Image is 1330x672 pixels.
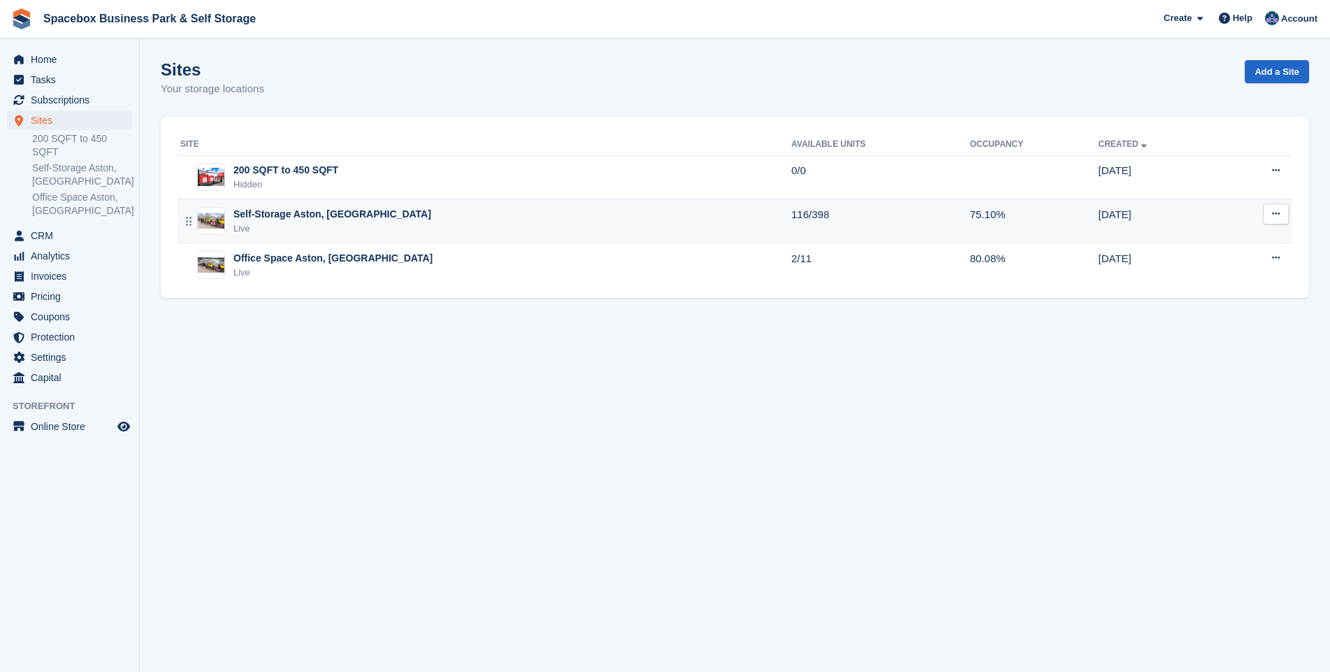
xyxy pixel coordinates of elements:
th: Available Units [791,134,969,156]
a: menu [7,266,132,286]
img: Image of 200 SQFT to 450 SQFT site [198,168,224,186]
a: Preview store [115,418,132,435]
span: Storefront [13,399,139,413]
a: Add a Site [1245,60,1309,83]
td: [DATE] [1099,155,1222,199]
span: CRM [31,226,115,245]
span: Home [31,50,115,69]
td: [DATE] [1099,243,1222,287]
span: Capital [31,368,115,387]
a: menu [7,70,132,90]
span: Online Store [31,417,115,436]
div: Office Space Aston, [GEOGRAPHIC_DATA] [233,251,433,266]
div: Live [233,222,431,236]
img: stora-icon-8386f47178a22dfd0bd8f6a31ec36ba5ce8667c1dd55bd0f319d3a0aa187defe.svg [11,8,32,29]
span: Settings [31,348,115,367]
a: Self-Storage Aston, [GEOGRAPHIC_DATA] [32,162,132,188]
span: Tasks [31,70,115,90]
img: Image of Office Space Aston, Birmingham site [198,257,224,273]
a: menu [7,327,132,347]
a: menu [7,110,132,130]
td: 116/398 [791,199,969,243]
div: Hidden [233,178,338,192]
span: Coupons [31,307,115,327]
a: menu [7,307,132,327]
a: menu [7,50,132,69]
span: Protection [31,327,115,347]
a: Created [1099,139,1150,149]
a: menu [7,226,132,245]
td: 80.08% [970,243,1099,287]
a: menu [7,287,132,306]
div: Live [233,266,433,280]
td: 75.10% [970,199,1099,243]
a: menu [7,90,132,110]
span: Create [1164,11,1192,25]
span: Subscriptions [31,90,115,110]
th: Site [178,134,791,156]
span: Invoices [31,266,115,286]
span: Account [1281,12,1317,26]
span: Help [1233,11,1252,25]
a: menu [7,417,132,436]
h1: Sites [161,60,264,79]
p: Your storage locations [161,81,264,97]
td: 2/11 [791,243,969,287]
img: Image of Self-Storage Aston, Birmingham site [198,213,224,229]
a: Office Space Aston, [GEOGRAPHIC_DATA] [32,191,132,217]
span: Pricing [31,287,115,306]
a: 200 SQFT to 450 SQFT [32,132,132,159]
div: Self-Storage Aston, [GEOGRAPHIC_DATA] [233,207,431,222]
th: Occupancy [970,134,1099,156]
span: Sites [31,110,115,130]
a: Spacebox Business Park & Self Storage [38,7,261,30]
span: Analytics [31,246,115,266]
a: menu [7,246,132,266]
td: 0/0 [791,155,969,199]
td: [DATE] [1099,199,1222,243]
img: Daud [1265,11,1279,25]
div: 200 SQFT to 450 SQFT [233,163,338,178]
a: menu [7,348,132,367]
a: menu [7,368,132,387]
